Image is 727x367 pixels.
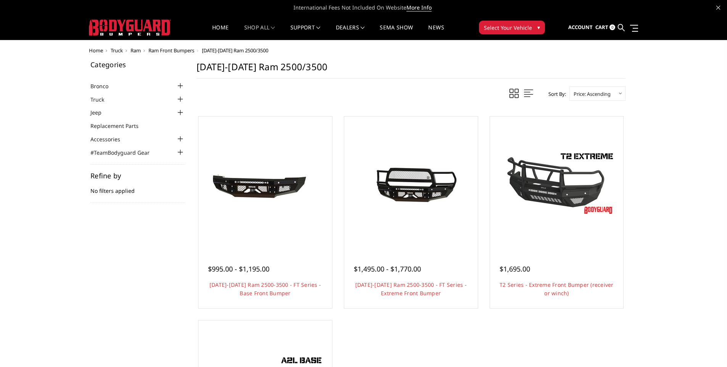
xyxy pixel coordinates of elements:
[290,25,321,40] a: Support
[595,24,608,31] span: Cart
[90,172,185,203] div: No filters applied
[479,21,545,34] button: Select Your Vehicle
[131,47,141,54] a: Ram
[208,264,269,273] span: $995.00 - $1,195.00
[197,61,625,79] h1: [DATE]-[DATE] Ram 2500/3500
[202,47,268,54] span: [DATE]-[DATE] Ram 2500/3500
[210,281,321,297] a: [DATE]-[DATE] Ram 2500-3500 - FT Series - Base Front Bumper
[500,264,530,273] span: $1,695.00
[90,95,114,103] a: Truck
[90,122,148,130] a: Replacement Parts
[568,24,593,31] span: Account
[406,4,432,11] a: More Info
[568,17,593,38] a: Account
[595,17,615,38] a: Cart 0
[355,281,467,297] a: [DATE]-[DATE] Ram 2500-3500 - FT Series - Extreme Front Bumper
[380,25,413,40] a: SEMA Show
[609,24,615,30] span: 0
[500,281,614,297] a: T2 Series - Extreme Front Bumper (receiver or winch)
[90,135,130,143] a: Accessories
[89,47,103,54] a: Home
[346,118,476,248] a: 2010-2018 Ram 2500-3500 - FT Series - Extreme Front Bumper 2010-2018 Ram 2500-3500 - FT Series - ...
[428,25,444,40] a: News
[244,25,275,40] a: shop all
[484,24,532,32] span: Select Your Vehicle
[89,19,171,36] img: BODYGUARD BUMPERS
[200,118,330,248] a: 2010-2018 Ram 2500-3500 - FT Series - Base Front Bumper 2010-2018 Ram 2500-3500 - FT Series - Bas...
[148,47,194,54] a: Ram Front Bumpers
[90,149,159,157] a: #TeamBodyguard Gear
[354,264,421,273] span: $1,495.00 - $1,770.00
[336,25,365,40] a: Dealers
[90,172,185,179] h5: Refine by
[111,47,123,54] a: Truck
[537,23,540,31] span: ▾
[212,25,229,40] a: Home
[492,118,622,248] a: T2 Series - Extreme Front Bumper (receiver or winch) T2 Series - Extreme Front Bumper (receiver o...
[90,61,185,68] h5: Categories
[90,108,111,116] a: Jeep
[544,88,566,100] label: Sort By:
[90,82,118,90] a: Bronco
